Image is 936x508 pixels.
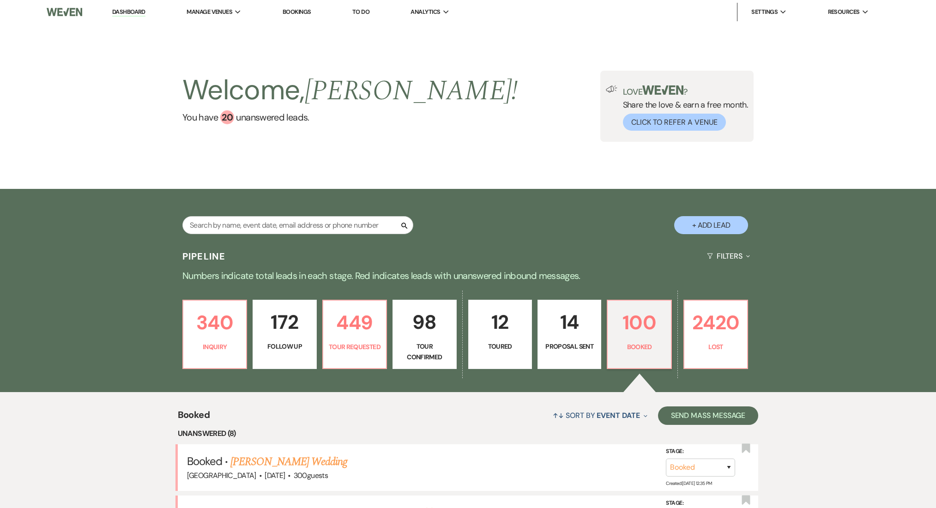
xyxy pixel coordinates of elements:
[666,498,735,508] label: Stage:
[329,307,380,338] p: 449
[253,300,316,369] a: 172Follow Up
[259,307,310,338] p: 172
[393,300,456,369] a: 98Tour Confirmed
[642,85,683,95] img: weven-logo-green.svg
[683,300,748,369] a: 2420Lost
[666,480,712,486] span: Created: [DATE] 12:35 PM
[399,307,450,338] p: 98
[623,114,726,131] button: Click to Refer a Venue
[411,7,440,17] span: Analytics
[189,342,241,352] p: Inquiry
[674,216,748,234] button: + Add Lead
[658,406,759,425] button: Send Mass Message
[549,403,651,428] button: Sort By Event Date
[597,411,640,420] span: Event Date
[182,110,518,124] a: You have 20 unanswered leads.
[828,7,860,17] span: Resources
[322,300,387,369] a: 449Tour Requested
[553,411,564,420] span: ↑↓
[259,341,310,351] p: Follow Up
[178,428,759,440] li: Unanswered (8)
[283,8,311,16] a: Bookings
[474,341,526,351] p: Toured
[189,307,241,338] p: 340
[187,454,222,468] span: Booked
[703,244,754,268] button: Filters
[399,341,450,362] p: Tour Confirmed
[178,408,210,428] span: Booked
[751,7,778,17] span: Settings
[305,70,518,112] span: [PERSON_NAME] !
[182,71,518,110] h2: Welcome,
[617,85,749,131] div: Share the love & earn a free month.
[666,447,735,457] label: Stage:
[690,307,742,338] p: 2420
[613,307,665,338] p: 100
[474,307,526,338] p: 12
[623,85,749,96] p: Love ?
[182,300,247,369] a: 340Inquiry
[220,110,234,124] div: 20
[537,300,601,369] a: 14Proposal Sent
[47,2,82,22] img: Weven Logo
[294,471,328,480] span: 300 guests
[352,8,369,16] a: To Do
[329,342,380,352] p: Tour Requested
[187,471,256,480] span: [GEOGRAPHIC_DATA]
[607,300,671,369] a: 100Booked
[136,268,801,283] p: Numbers indicate total leads in each stage. Red indicates leads with unanswered inbound messages.
[230,454,347,470] a: [PERSON_NAME] Wedding
[613,342,665,352] p: Booked
[182,216,413,234] input: Search by name, event date, email address or phone number
[690,342,742,352] p: Lost
[265,471,285,480] span: [DATE]
[543,341,595,351] p: Proposal Sent
[187,7,232,17] span: Manage Venues
[543,307,595,338] p: 14
[468,300,532,369] a: 12Toured
[606,85,617,93] img: loud-speaker-illustration.svg
[112,8,145,17] a: Dashboard
[182,250,226,263] h3: Pipeline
